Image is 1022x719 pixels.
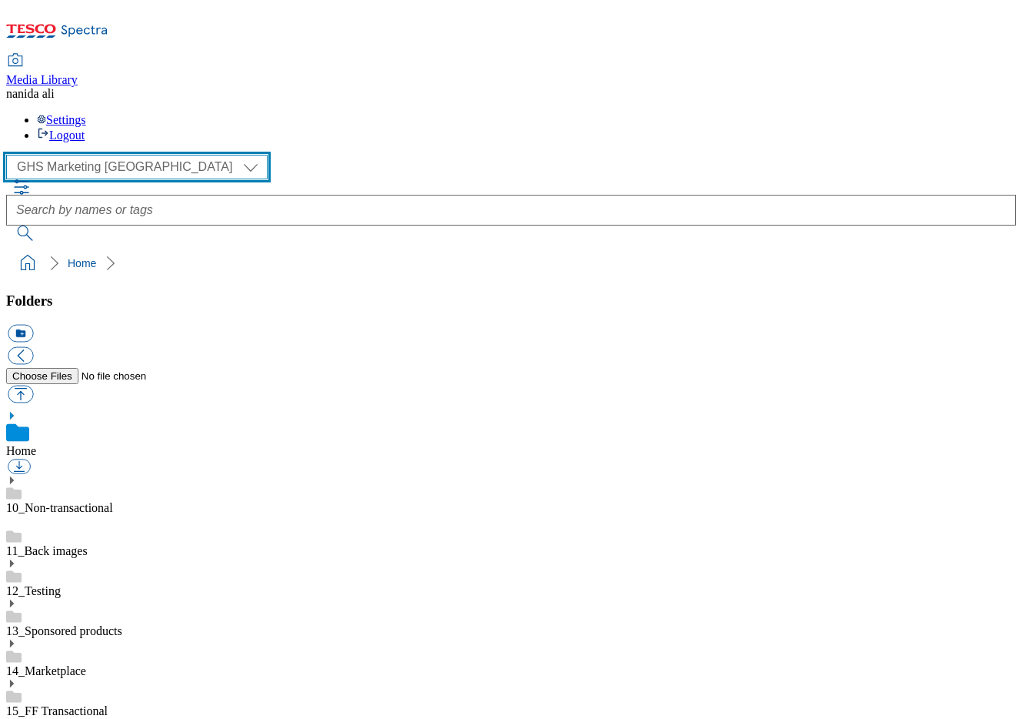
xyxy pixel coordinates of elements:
a: 12_Testing [6,584,61,597]
a: Home [6,444,36,457]
a: home [15,251,40,276]
a: 13_Sponsored products [6,624,122,637]
a: Home [68,257,96,269]
h3: Folders [6,293,1016,309]
a: 14_Marketplace [6,664,86,677]
a: Logout [37,129,85,142]
nav: breadcrumb [6,249,1016,278]
input: Search by names or tags [6,195,1016,226]
span: nida ali [18,87,55,100]
span: Media Library [6,73,78,86]
a: Settings [37,113,86,126]
a: 10_Non-transactional [6,501,113,514]
span: na [6,87,18,100]
a: Media Library [6,55,78,87]
a: 15_FF Transactional [6,704,108,717]
a: 11_Back images [6,544,88,557]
